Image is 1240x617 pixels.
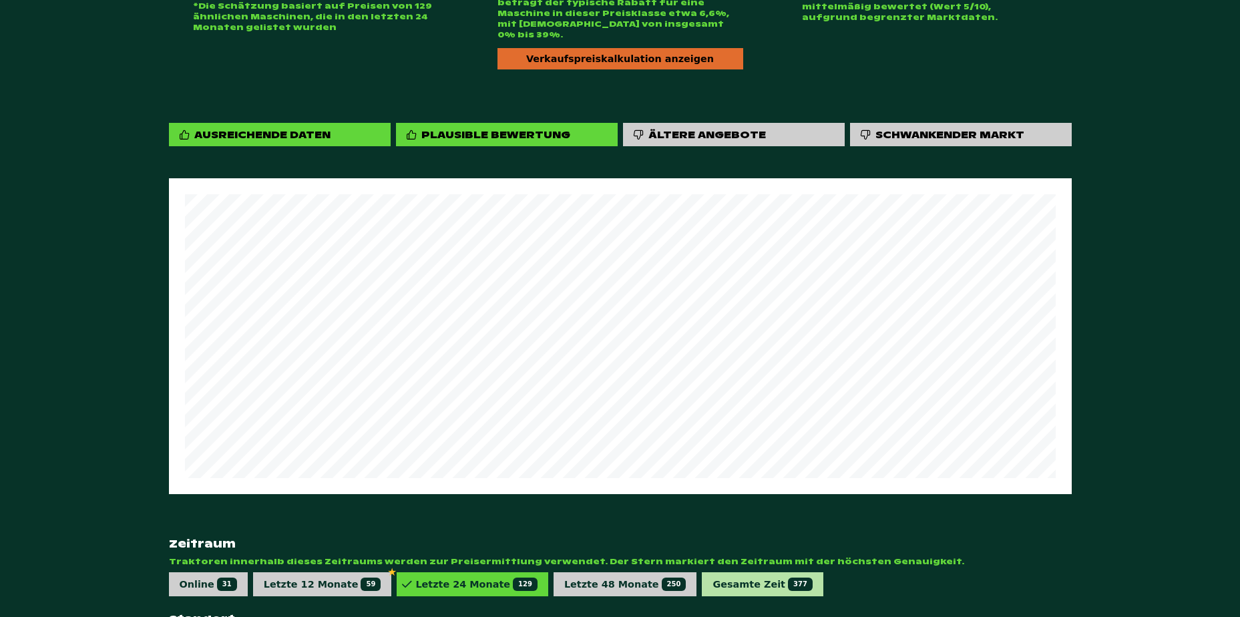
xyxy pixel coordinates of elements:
[648,128,766,141] div: Ältere Angebote
[194,128,331,141] div: Ausreichende Daten
[850,123,1072,146] div: Schwankender Markt
[421,128,570,141] div: Plausible Bewertung
[513,578,538,591] span: 129
[788,578,813,591] span: 377
[712,578,812,591] div: Gesamte Zeit
[623,123,845,146] div: Ältere Angebote
[169,556,1072,567] span: Traktoren innerhalb dieses Zeitraums werden zur Preisermittlung verwendet. Der Stern markiert den...
[361,578,381,591] span: 59
[662,578,686,591] span: 250
[875,128,1024,141] div: Schwankender Markt
[217,578,237,591] span: 31
[396,123,618,146] div: Plausible Bewertung
[180,578,237,591] div: Online
[169,123,391,146] div: Ausreichende Daten
[564,578,686,591] div: Letzte 48 Monate
[193,1,439,33] p: *Die Schätzung basiert auf Preisen von 129 ähnlichen Maschinen, die in den letzten 24 Monaten gel...
[264,578,381,591] div: Letzte 12 Monate
[169,537,1072,551] strong: Zeitraum
[415,578,538,591] div: Letzte 24 Monate
[497,48,743,69] div: Verkaufspreiskalkulation anzeigen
